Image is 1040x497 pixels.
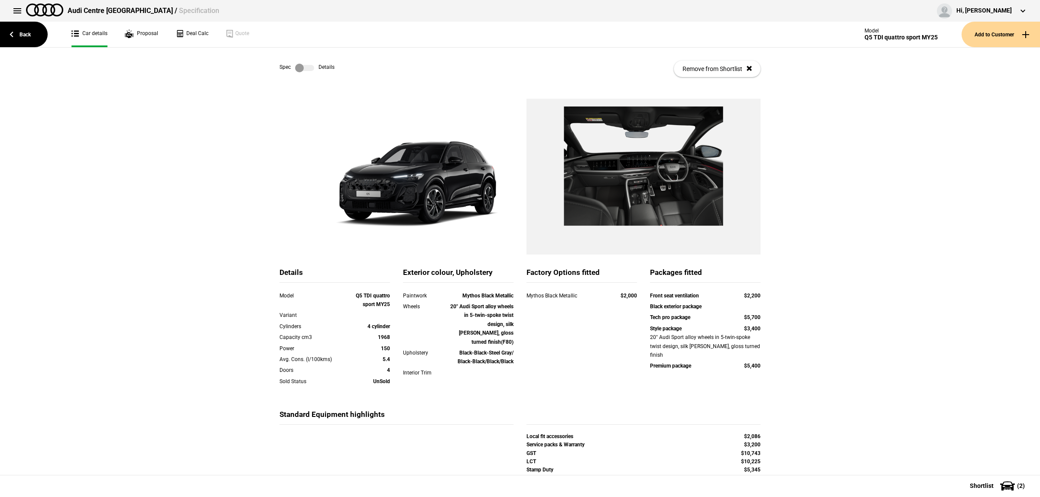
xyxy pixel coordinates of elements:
div: Model [864,28,938,34]
strong: Service packs & Warranty [526,442,585,448]
strong: Premium package [650,363,691,369]
div: Model [279,291,346,300]
strong: 20" Audi Sport alloy wheels in 5-twin-spoke twist design, silk [PERSON_NAME], gloss turned finish... [450,303,513,345]
strong: 4 [387,367,390,373]
div: Interior Trim [403,368,447,377]
strong: UnSold [373,378,390,384]
strong: $10,225 [741,458,760,465]
strong: Local fit accessories [526,433,573,439]
button: Remove from Shortlist [674,61,760,77]
button: Add to Customer [962,22,1040,47]
strong: 4 cylinder [367,323,390,329]
strong: $3,400 [744,326,760,332]
div: Power [279,344,346,353]
div: Details [279,268,390,283]
div: Avg. Cons. (l/100kms) [279,355,346,364]
strong: Mythos Black Metallic [462,293,513,299]
strong: Stamp Duty [526,467,553,473]
div: Exterior colour, Upholstery [403,268,513,283]
strong: $5,700 [744,314,760,320]
button: Shortlist(2) [957,475,1040,497]
span: Shortlist [970,483,994,489]
div: Factory Options fitted [526,268,637,283]
strong: Black-Black-Steel Gray/ Black-Black/Black/Black [458,350,513,365]
strong: $2,086 [744,433,760,439]
strong: $5,345 [744,467,760,473]
strong: Black exterior package [650,303,702,310]
div: Doors [279,366,346,374]
a: Proposal [125,22,158,47]
div: Paintwork [403,291,447,300]
strong: $2,000 [621,293,637,299]
div: Audi Centre [GEOGRAPHIC_DATA] / [68,6,219,16]
img: audi.png [26,3,63,16]
strong: 5.4 [383,356,390,362]
div: Mythos Black Metallic [526,291,604,300]
strong: Q5 TDI quattro sport MY25 [356,293,390,307]
strong: Tech pro package [650,314,690,320]
div: Wheels [403,302,447,311]
strong: 150 [381,345,390,352]
div: Capacity cm3 [279,333,346,342]
span: Specification [179,6,219,15]
div: Packages fitted [650,268,760,283]
strong: LCT [526,458,536,465]
div: Upholstery [403,349,447,357]
div: Variant [279,311,346,319]
strong: $5,400 [744,363,760,369]
div: Sold Status [279,377,346,386]
strong: Style package [650,326,682,332]
div: Standard Equipment highlights [279,410,513,425]
strong: 1968 [378,334,390,340]
strong: $2,200 [744,293,760,299]
span: ( 2 ) [1017,483,1025,489]
a: Car details [71,22,107,47]
div: Cylinders [279,322,346,331]
strong: GST [526,450,536,456]
div: Spec Details [279,64,335,72]
a: Deal Calc [175,22,208,47]
div: Hi, [PERSON_NAME] [956,6,1012,15]
strong: $3,200 [744,442,760,448]
div: Q5 TDI quattro sport MY25 [864,34,938,41]
strong: Front seat ventilation [650,293,699,299]
div: 20" Audi Sport alloy wheels in 5-twin-spoke twist design, silk [PERSON_NAME], gloss turned finish [650,333,760,359]
strong: $10,743 [741,450,760,456]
